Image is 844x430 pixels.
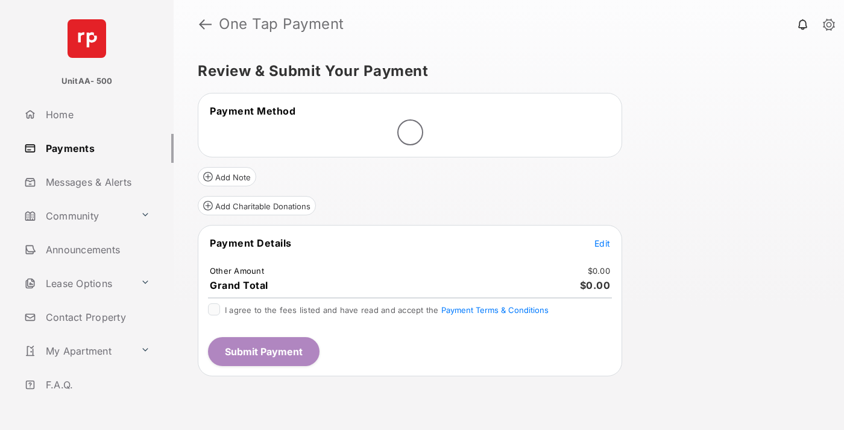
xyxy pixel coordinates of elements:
[19,303,174,332] a: Contact Property
[61,75,113,87] p: UnitAA- 500
[210,105,295,117] span: Payment Method
[219,17,344,31] strong: One Tap Payment
[19,134,174,163] a: Payments
[19,370,174,399] a: F.A.Q.
[68,19,106,58] img: svg+xml;base64,PHN2ZyB4bWxucz0iaHR0cDovL3d3dy53My5vcmcvMjAwMC9zdmciIHdpZHRoPSI2NCIgaGVpZ2h0PSI2NC...
[594,238,610,248] span: Edit
[580,279,611,291] span: $0.00
[19,269,136,298] a: Lease Options
[225,305,549,315] span: I agree to the fees listed and have read and accept the
[19,100,174,129] a: Home
[210,237,292,249] span: Payment Details
[19,337,136,365] a: My Apartment
[587,265,611,276] td: $0.00
[198,167,256,186] button: Add Note
[208,337,320,366] button: Submit Payment
[210,279,268,291] span: Grand Total
[198,64,810,78] h5: Review & Submit Your Payment
[209,265,265,276] td: Other Amount
[594,237,610,249] button: Edit
[441,305,549,315] button: I agree to the fees listed and have read and accept the
[19,168,174,197] a: Messages & Alerts
[19,201,136,230] a: Community
[198,196,316,215] button: Add Charitable Donations
[19,235,174,264] a: Announcements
